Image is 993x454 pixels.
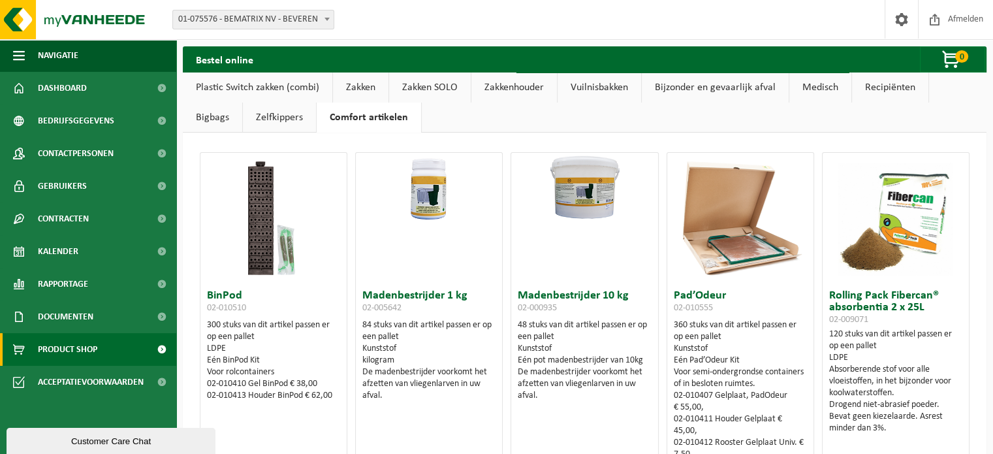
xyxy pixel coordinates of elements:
[38,72,87,105] span: Dashboard
[207,366,340,402] div: Voor rolcontainers 02-010410 Gel BinPod € 38,00 02-010413 Houder BinPod € 62,00
[207,290,340,316] h3: BinPod
[173,10,334,29] span: 01-075576 - BEMATRIX NV - BEVEREN
[38,300,93,333] span: Documenten
[829,399,962,434] div: Drogend niet-abrasief poeder. Bevat geen kiezelaarde. Asrest minder dan 3%.
[38,137,114,170] span: Contactpersonen
[183,103,242,133] a: Bigbags
[789,73,851,103] a: Medisch
[172,10,334,29] span: 01-075576 - BEMATRIX NV - BEVEREN
[955,50,968,63] span: 0
[511,153,657,226] img: 02-000935
[829,352,962,364] div: LDPE
[362,290,496,316] h3: Madenbestrijder 1 kg
[362,319,496,402] div: 84 stuks van dit artikel passen er op een pallet
[518,343,651,355] div: Kunststof
[518,303,557,313] span: 02-000935
[675,153,806,284] img: 02-010555
[38,366,144,398] span: Acceptatievoorwaarden
[243,103,316,133] a: Zelfkippers
[362,343,496,355] div: Kunststof
[558,73,641,103] a: Vuilnisbakken
[333,73,388,103] a: Zakken
[829,315,868,325] span: 02-009071
[674,343,807,355] div: Kunststof
[362,366,496,402] div: De madenbestrijder voorkomt het afzetten van vliegenlarven in uw afval.
[38,333,97,366] span: Product Shop
[183,73,332,103] a: Plastic Switch zakken (combi)
[642,73,789,103] a: Bijzonder en gevaarlijk afval
[362,303,402,313] span: 02-005642
[829,290,962,325] h3: Rolling Pack Fibercan® absorbentia 2 x 25L
[471,73,557,103] a: Zakkenhouder
[829,329,962,434] div: 120 stuks van dit artikel passen er op een pallet
[674,303,713,313] span: 02-010555
[38,235,78,268] span: Kalender
[207,303,246,313] span: 02-010510
[389,73,471,103] a: Zakken SOLO
[829,364,962,399] div: Absorberende stof voor alle vloeistoffen, in het bijzonder voor koolwaterstoffen.
[518,355,651,366] div: Eén pot madenbestrijder van 10kg
[830,153,961,284] img: 02-009071
[38,268,88,300] span: Rapportage
[207,319,340,402] div: 300 stuks van dit artikel passen er op een pallet
[183,46,266,72] h2: Bestel online
[38,203,89,235] span: Contracten
[38,105,114,137] span: Bedrijfsgegevens
[674,290,807,316] h3: Pad’Odeur
[317,103,421,133] a: Comfort artikelen
[207,355,340,366] div: Eén BinPod Kit
[207,343,340,355] div: LDPE
[518,319,651,402] div: 48 stuks van dit artikel passen er op een pallet
[356,153,502,226] img: 02-005642
[518,366,651,402] div: De madenbestrijder voorkomt het afzetten van vliegenlarven in uw afval.
[38,39,78,72] span: Navigatie
[38,170,87,203] span: Gebruikers
[362,355,496,366] div: kilogram
[7,425,218,454] iframe: chat widget
[518,290,651,316] h3: Madenbestrijder 10 kg
[674,355,807,366] div: Eén Pad’Odeur Kit
[852,73,928,103] a: Recipiënten
[208,153,339,284] img: 02-010510
[920,46,985,73] button: 0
